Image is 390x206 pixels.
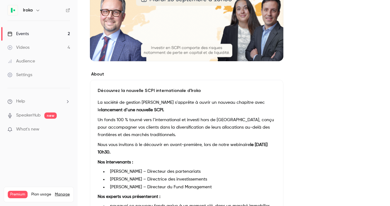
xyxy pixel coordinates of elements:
span: Plan usage [31,192,51,197]
div: Settings [7,72,32,78]
label: About [90,71,283,77]
span: new [44,112,57,119]
div: Videos [7,44,29,51]
li: [PERSON_NAME] – Directeur du Fund Management [108,184,276,190]
p: Nous vous invitons à le découvrir en avant-première, lors de notre webinaire [98,141,276,156]
p: Découvrez la nouvelle SCPI internationale d'Iroko [98,88,276,94]
li: [PERSON_NAME] – Directrice des investissements [108,176,276,183]
span: Premium [8,191,28,198]
p: Un fonds 100 % tourné vers l’international et investi hors de [GEOGRAPHIC_DATA], conçu pour accom... [98,116,276,139]
a: SpeakerHub [16,112,41,119]
p: La société de gestion [PERSON_NAME] s’apprête à ouvrir un nouveau chapitre avec le [98,99,276,114]
a: Manage [55,192,70,197]
span: What's new [16,126,39,133]
li: [PERSON_NAME] – Directeur des partenariats [108,168,276,175]
strong: Nos experts vous présenteront : [98,195,160,199]
strong: lancement d’une nouvelle SCPI. [101,108,164,112]
strong: Nos intervenants : [98,160,133,164]
h6: Iroko [23,7,33,13]
div: Events [7,31,29,37]
li: help-dropdown-opener [7,98,70,105]
span: Help [16,98,25,105]
img: Iroko [8,5,18,15]
div: Audience [7,58,35,64]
